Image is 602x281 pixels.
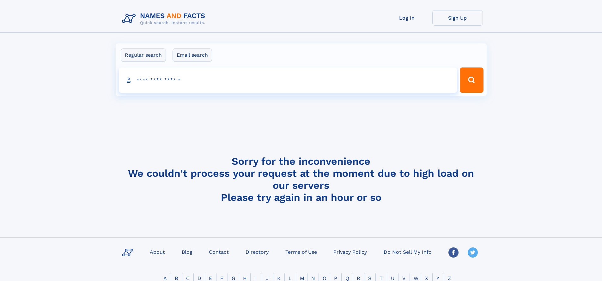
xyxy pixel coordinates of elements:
img: Logo Names and Facts [119,10,210,27]
a: Directory [243,247,271,256]
img: Facebook [448,247,459,258]
button: Search Button [460,67,483,93]
a: Privacy Policy [331,247,369,256]
a: Terms of Use [283,247,319,256]
a: About [147,247,167,256]
img: Twitter [468,247,478,258]
a: Log In [382,10,432,26]
a: Blog [179,247,195,256]
a: Sign Up [432,10,483,26]
label: Regular search [121,48,166,62]
label: Email search [173,48,212,62]
h4: Sorry for the inconvenience We couldn't process your request at the moment due to high load on ou... [119,155,483,203]
a: Contact [206,247,231,256]
a: Do Not Sell My Info [381,247,434,256]
input: search input [119,67,457,93]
